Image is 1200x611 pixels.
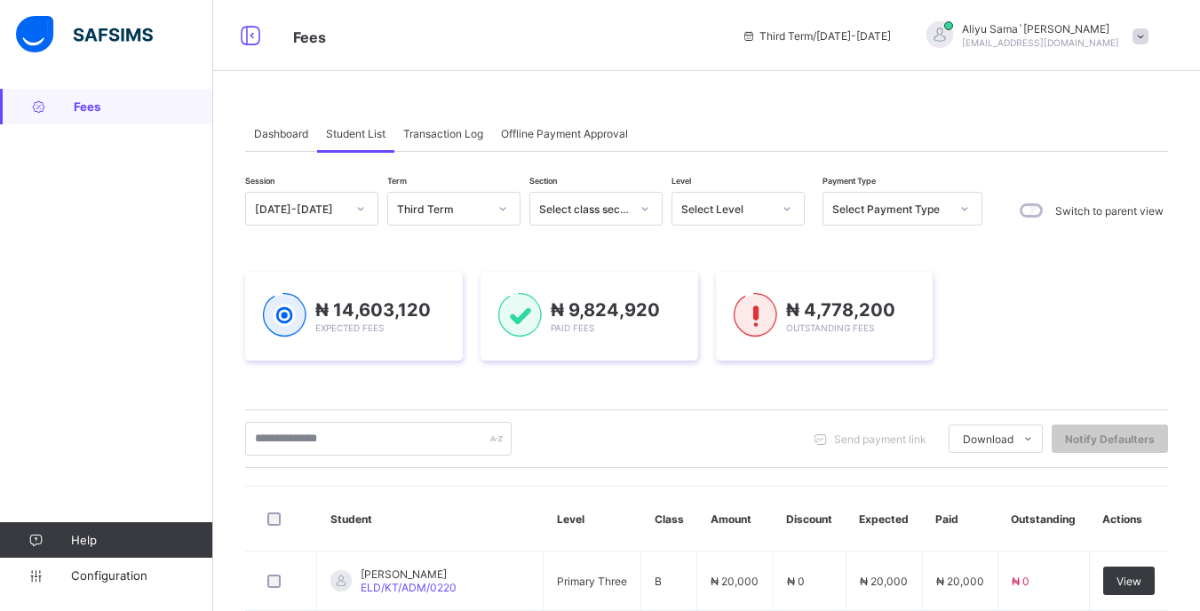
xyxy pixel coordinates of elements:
th: Paid [922,487,997,551]
span: Term [387,176,407,186]
span: Offline Payment Approval [501,127,628,140]
th: Actions [1089,487,1168,551]
span: Session [245,176,274,186]
span: Payment Type [823,176,876,186]
span: ₦ 0 [1012,575,1029,588]
span: session/term information [742,29,891,43]
th: Class [641,487,697,551]
div: Third Term [397,202,488,216]
div: Aliyu Sama`ila [909,21,1157,51]
span: B [655,575,662,588]
span: Aliyu Sama`[PERSON_NAME] [962,22,1119,36]
span: Expected Fees [315,322,384,333]
span: ₦ 0 [787,575,805,588]
th: Amount [697,487,773,551]
th: Level [544,487,641,551]
span: Fees [293,28,326,46]
span: Send payment link [834,432,926,446]
img: expected-1.03dd87d44185fb6c27cc9b2570c10499.svg [263,293,306,337]
th: Student [317,487,544,551]
span: Download [963,432,1013,446]
img: outstanding-1.146d663e52f09953f639664a84e30106.svg [734,293,777,337]
span: ₦ 20,000 [711,575,759,588]
span: Dashboard [254,127,308,140]
th: Outstanding [997,487,1089,551]
div: Select Level [681,202,772,216]
span: ₦ 4,778,200 [786,299,895,321]
div: [DATE]-[DATE] [255,202,346,216]
span: View [1117,575,1141,588]
span: ₦ 14,603,120 [315,299,431,321]
span: Section [529,176,557,186]
span: ₦ 20,000 [860,575,908,588]
span: Help [71,533,212,547]
span: Configuration [71,568,212,583]
span: ₦ 9,824,920 [551,299,660,321]
span: Fees [74,99,213,114]
div: Select Payment Type [832,202,950,216]
span: [EMAIL_ADDRESS][DOMAIN_NAME] [962,37,1119,48]
span: Level [672,176,691,186]
span: ELD/KT/ADM/0220 [361,581,457,594]
span: Paid Fees [551,322,594,333]
label: Switch to parent view [1055,204,1164,218]
span: [PERSON_NAME] [361,567,457,581]
span: ₦ 20,000 [936,575,984,588]
div: Select class section [539,202,630,216]
span: Notify Defaulters [1065,432,1155,446]
span: Outstanding Fees [786,322,874,333]
span: Primary Three [557,575,627,588]
img: paid-1.3eb1404cbcb1d3b736510a26bbfa3ccb.svg [498,293,542,337]
img: safsims [16,16,153,53]
span: Transaction Log [403,127,483,140]
span: Student List [326,127,385,140]
th: Discount [773,487,846,551]
th: Expected [846,487,922,551]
